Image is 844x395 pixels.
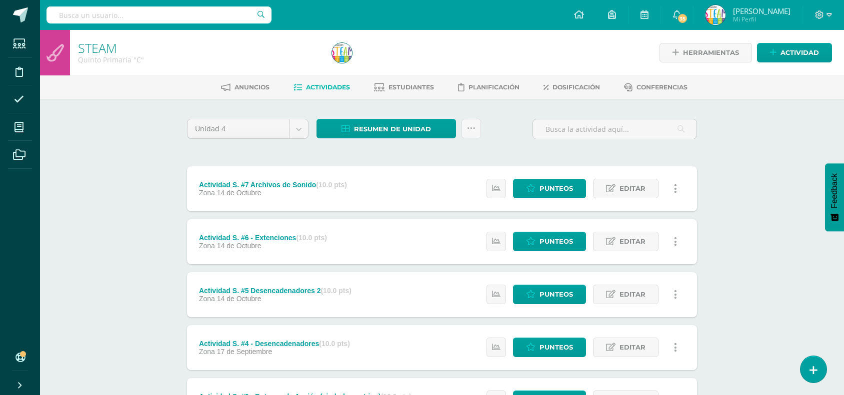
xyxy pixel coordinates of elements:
[830,173,839,208] span: Feedback
[234,83,269,91] span: Anuncios
[217,242,261,250] span: 14 de Octubre
[217,295,261,303] span: 14 de Octubre
[683,43,739,62] span: Herramientas
[199,287,351,295] div: Actividad S. #5 Desencadenadores 2
[624,79,687,95] a: Conferencias
[513,338,586,357] a: Punteos
[825,163,844,231] button: Feedback - Mostrar encuesta
[552,83,600,91] span: Dosificación
[513,232,586,251] a: Punteos
[733,15,790,23] span: Mi Perfil
[757,43,832,62] a: Actividad
[619,285,645,304] span: Editar
[199,234,327,242] div: Actividad S. #6 - Extenciones
[539,232,573,251] span: Punteos
[539,179,573,198] span: Punteos
[199,340,350,348] div: Actividad S. #4 - Desencadenadores
[46,6,271,23] input: Busca un usuario...
[319,340,349,348] strong: (10.0 pts)
[187,119,308,138] a: Unidad 4
[195,119,281,138] span: Unidad 4
[533,119,696,139] input: Busca la actividad aquí...
[199,189,215,197] span: Zona
[296,234,326,242] strong: (10.0 pts)
[513,285,586,304] a: Punteos
[733,6,790,16] span: [PERSON_NAME]
[354,120,431,138] span: Resumen de unidad
[320,287,351,295] strong: (10.0 pts)
[316,119,456,138] a: Resumen de unidad
[199,295,215,303] span: Zona
[388,83,434,91] span: Estudiantes
[619,232,645,251] span: Editar
[513,179,586,198] a: Punteos
[619,338,645,357] span: Editar
[780,43,819,62] span: Actividad
[539,285,573,304] span: Punteos
[374,79,434,95] a: Estudiantes
[458,79,519,95] a: Planificación
[199,242,215,250] span: Zona
[659,43,752,62] a: Herramientas
[468,83,519,91] span: Planificación
[306,83,350,91] span: Actividades
[332,43,352,63] img: 1be1c609f6fab399714c5a6e3c6492ab.png
[293,79,350,95] a: Actividades
[78,55,320,64] div: Quinto Primaria 'C'
[78,41,320,55] h1: STEAM
[636,83,687,91] span: Conferencias
[677,13,688,24] span: 35
[199,181,347,189] div: Actividad S. #7 Archivos de Sonido
[221,79,269,95] a: Anuncios
[217,348,272,356] span: 17 de Septiembre
[217,189,261,197] span: 14 de Octubre
[316,181,346,189] strong: (10.0 pts)
[199,348,215,356] span: Zona
[619,179,645,198] span: Editar
[539,338,573,357] span: Punteos
[543,79,600,95] a: Dosificación
[78,39,117,56] a: STEAM
[705,5,725,25] img: 1be1c609f6fab399714c5a6e3c6492ab.png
